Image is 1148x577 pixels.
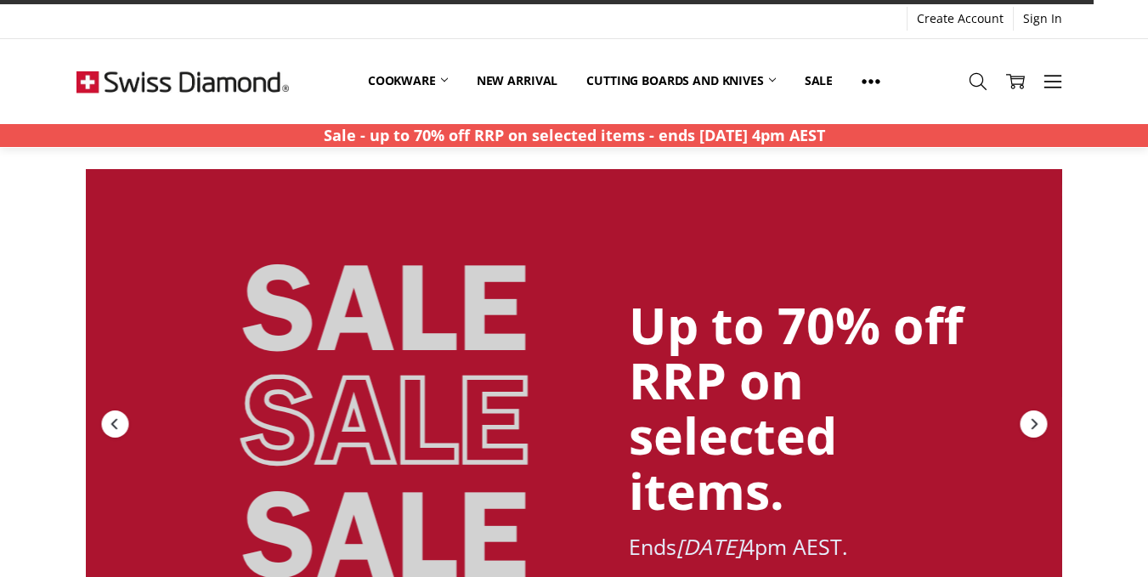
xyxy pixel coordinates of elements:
[462,62,572,99] a: New arrival
[629,535,972,559] div: Ends 4pm AEST.
[76,39,289,124] img: Free Shipping On Every Order
[1018,409,1049,439] div: Next
[353,62,462,99] a: Cookware
[790,62,847,99] a: Sale
[676,532,743,561] em: [DATE]
[629,297,972,518] div: Up to 70% off RRP on selected items.
[99,409,130,439] div: Previous
[572,62,790,99] a: Cutting boards and knives
[324,125,825,145] strong: Sale - up to 70% off RRP on selected items - ends [DATE] 4pm AEST
[1014,7,1072,31] a: Sign In
[908,7,1013,31] a: Create Account
[847,62,895,100] a: Show All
